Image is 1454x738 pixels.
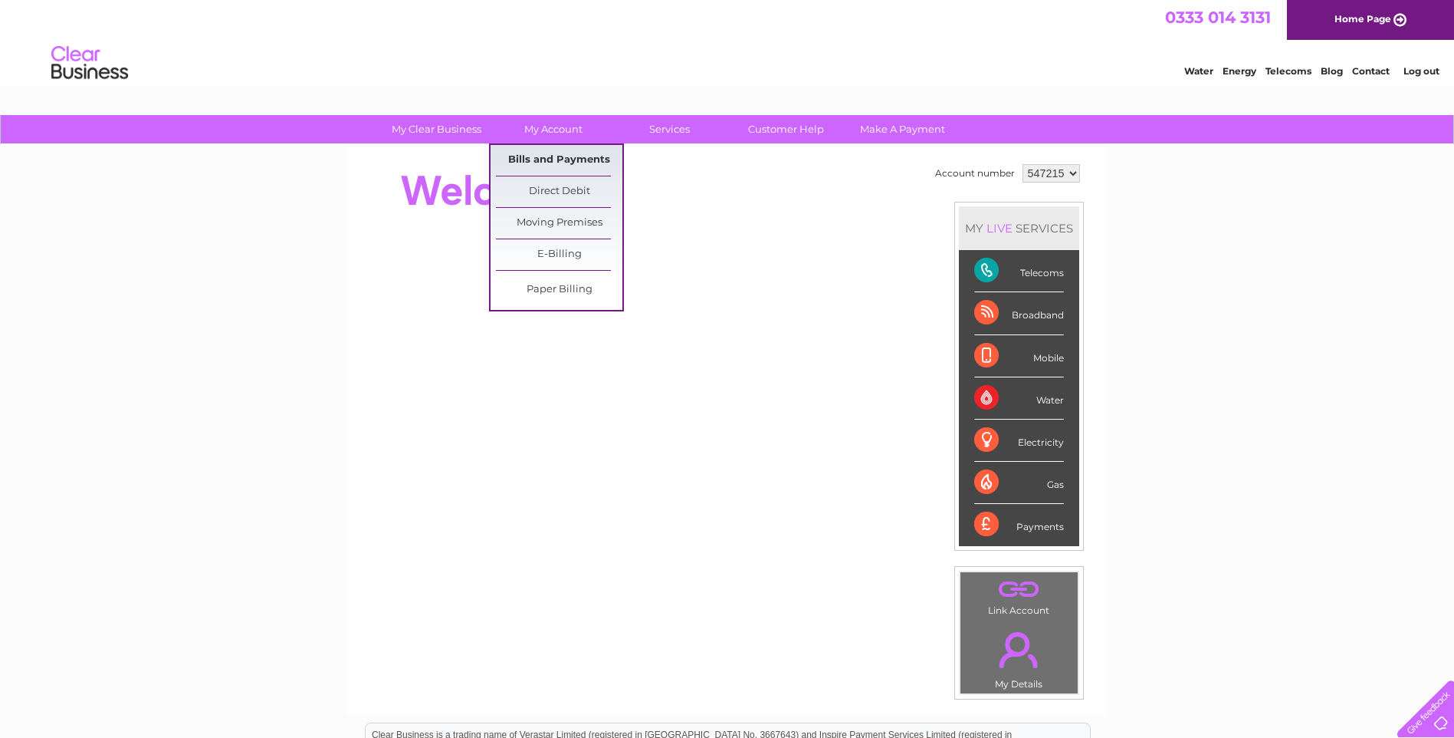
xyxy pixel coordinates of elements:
[1321,65,1343,77] a: Blog
[1352,65,1390,77] a: Contact
[983,221,1016,236] div: LIVE
[1223,65,1256,77] a: Energy
[606,115,733,143] a: Services
[51,40,129,87] img: logo.png
[839,115,966,143] a: Make A Payment
[496,239,622,270] a: E-Billing
[960,619,1078,694] td: My Details
[496,145,622,176] a: Bills and Payments
[974,292,1064,334] div: Broadband
[496,208,622,239] a: Moving Premises
[1184,65,1213,77] a: Water
[974,504,1064,545] div: Payments
[964,576,1074,603] a: .
[1165,8,1271,27] a: 0333 014 3131
[373,115,500,143] a: My Clear Business
[931,160,1019,186] td: Account number
[959,206,1079,250] div: MY SERVICES
[974,420,1064,462] div: Electricity
[960,572,1078,620] td: Link Account
[496,275,622,305] a: Paper Billing
[366,8,1090,74] div: Clear Business is a trading name of Verastar Limited (registered in [GEOGRAPHIC_DATA] No. 3667643...
[964,623,1074,677] a: .
[1265,65,1311,77] a: Telecoms
[723,115,849,143] a: Customer Help
[974,335,1064,377] div: Mobile
[974,250,1064,292] div: Telecoms
[974,377,1064,420] div: Water
[490,115,616,143] a: My Account
[496,176,622,207] a: Direct Debit
[974,462,1064,504] div: Gas
[1403,65,1439,77] a: Log out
